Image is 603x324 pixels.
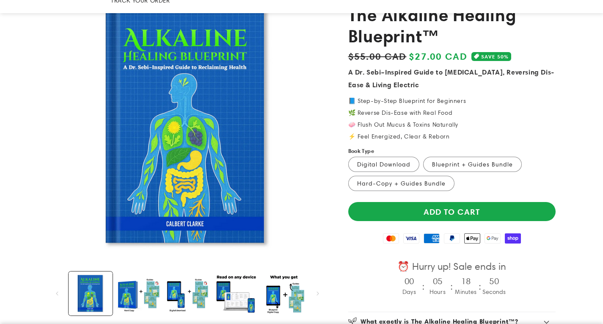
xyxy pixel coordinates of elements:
[490,277,499,286] h4: 50
[348,157,419,172] label: Digital Download
[308,284,327,303] button: Slide right
[409,49,467,64] span: $27.00 CAD
[433,277,442,286] h4: 05
[348,202,556,221] button: Add to cart
[450,278,453,296] div: :
[481,52,509,61] span: SAVE 50%
[214,271,258,316] button: Load image 4 in gallery view
[48,284,66,303] button: Slide left
[348,98,556,139] p: 📘 Step-by-Step Blueprint for Beginners 🌿 Reverse Dis-Ease with Real Food 🧼 Flush Out Mucus & Toxi...
[430,286,446,298] div: Hours
[348,49,407,63] s: $55.00 CAD
[377,260,527,273] div: ⏰ Hurry up! Sale ends in
[461,277,471,286] h4: 18
[117,271,161,316] button: Load image 2 in gallery view
[402,286,416,298] div: Days
[423,157,522,172] label: Blueprint + Guides Bundle
[348,176,454,191] label: Hard-Copy + Guides Bundle
[422,278,425,296] div: :
[405,277,414,286] h4: 00
[479,278,482,296] div: :
[455,286,476,298] div: Minutes
[348,4,556,47] h1: The Alkaline Healing Blueprint™
[348,68,554,89] strong: A Dr. Sebi–Inspired Guide to [MEDICAL_DATA], Reversing Dis-Ease & Living Electric
[482,286,506,298] div: Seconds
[69,271,113,316] button: Load image 1 in gallery view
[165,271,209,316] button: Load image 3 in gallery view
[348,147,374,155] label: Book Type
[262,271,306,316] button: Load image 5 in gallery view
